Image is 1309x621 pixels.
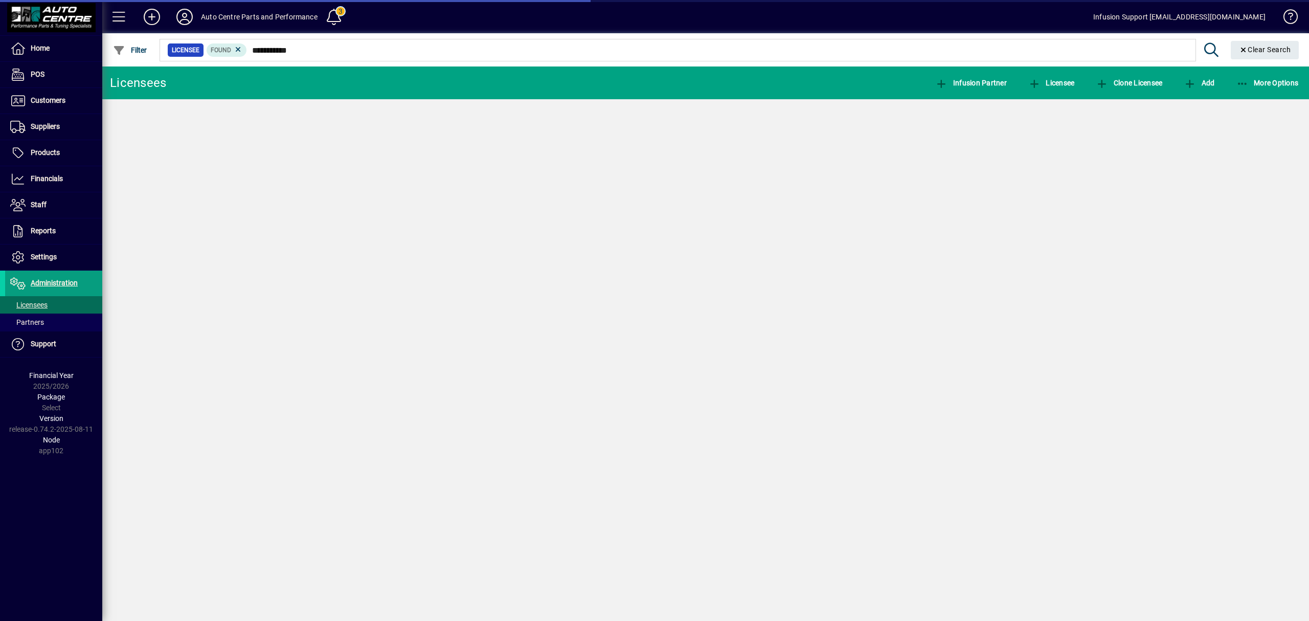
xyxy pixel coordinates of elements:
div: Auto Centre Parts and Performance [201,9,318,25]
button: Clear [1231,41,1299,59]
button: Filter [110,41,150,59]
span: Licensee [172,45,199,55]
span: Home [31,44,50,52]
a: Partners [5,314,102,331]
span: Version [39,414,63,423]
span: Products [31,148,60,157]
button: Infusion Partner [933,74,1009,92]
span: Staff [31,201,47,209]
a: Staff [5,192,102,218]
span: Licensee [1028,79,1075,87]
a: Settings [5,245,102,270]
span: Settings [31,253,57,261]
span: Support [31,340,56,348]
button: Add [1181,74,1217,92]
span: More Options [1236,79,1299,87]
a: Products [5,140,102,166]
a: Home [5,36,102,61]
span: Filter [113,46,147,54]
div: Licensees [110,75,166,91]
span: Node [43,436,60,444]
a: Suppliers [5,114,102,140]
button: Clone Licensee [1093,74,1165,92]
button: Profile [168,8,201,26]
button: More Options [1234,74,1301,92]
mat-chip: Found Status: Found [207,43,247,57]
a: Knowledge Base [1276,2,1296,35]
button: Add [136,8,168,26]
span: Financials [31,174,63,183]
span: Customers [31,96,65,104]
span: Clone Licensee [1096,79,1162,87]
span: Suppliers [31,122,60,130]
div: Infusion Support [EMAIL_ADDRESS][DOMAIN_NAME] [1093,9,1266,25]
a: Reports [5,218,102,244]
a: Customers [5,88,102,114]
span: Reports [31,227,56,235]
span: Package [37,393,65,401]
a: Support [5,331,102,357]
span: POS [31,70,44,78]
span: Financial Year [29,371,74,380]
a: Financials [5,166,102,192]
span: Infusion Partner [935,79,1007,87]
span: Found [211,47,231,54]
a: Licensees [5,296,102,314]
span: Administration [31,279,78,287]
span: Licensees [10,301,48,309]
span: Clear Search [1239,46,1291,54]
button: Licensee [1026,74,1077,92]
span: Add [1184,79,1214,87]
span: Partners [10,318,44,326]
a: POS [5,62,102,87]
